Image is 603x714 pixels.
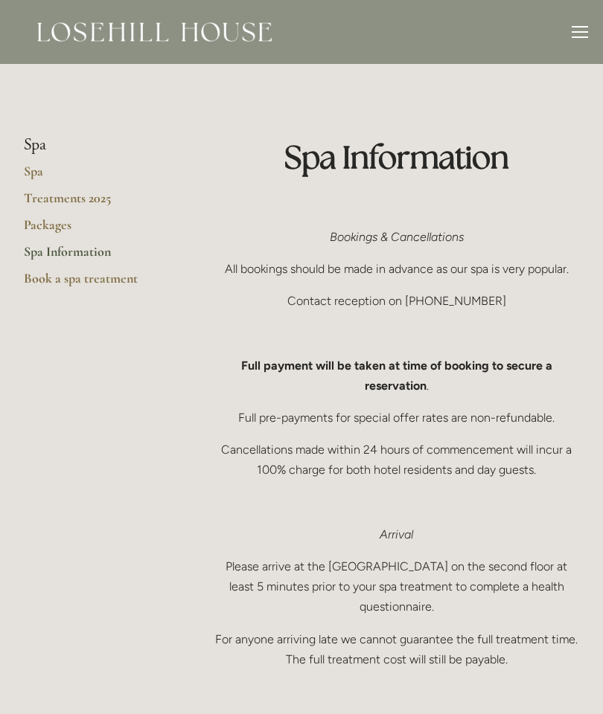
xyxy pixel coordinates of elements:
[214,408,579,428] p: Full pre-payments for special offer rates are non-refundable.
[24,163,166,190] a: Spa
[24,216,166,243] a: Packages
[214,440,579,480] p: Cancellations made within 24 hours of commencement will incur a 100% charge for both hotel reside...
[24,243,166,270] a: Spa Information
[214,356,579,396] p: .
[214,259,579,279] p: All bookings should be made in advance as our spa is very popular.
[37,22,272,42] img: Losehill House
[241,358,555,393] strong: Full payment will be taken at time of booking to secure a reservation
[214,629,579,669] p: For anyone arriving late we cannot guarantee the full treatment time. The full treatment cost wil...
[24,135,166,155] li: Spa
[284,137,509,177] strong: Spa Information
[380,527,413,541] em: Arrival
[214,291,579,311] p: Contact reception on [PHONE_NUMBER]
[330,230,464,244] em: Bookings & Cancellations
[214,556,579,617] p: Please arrive at the [GEOGRAPHIC_DATA] on the second floor at least 5 minutes prior to your spa t...
[24,190,166,216] a: Treatments 2025
[24,270,166,297] a: Book a spa treatment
